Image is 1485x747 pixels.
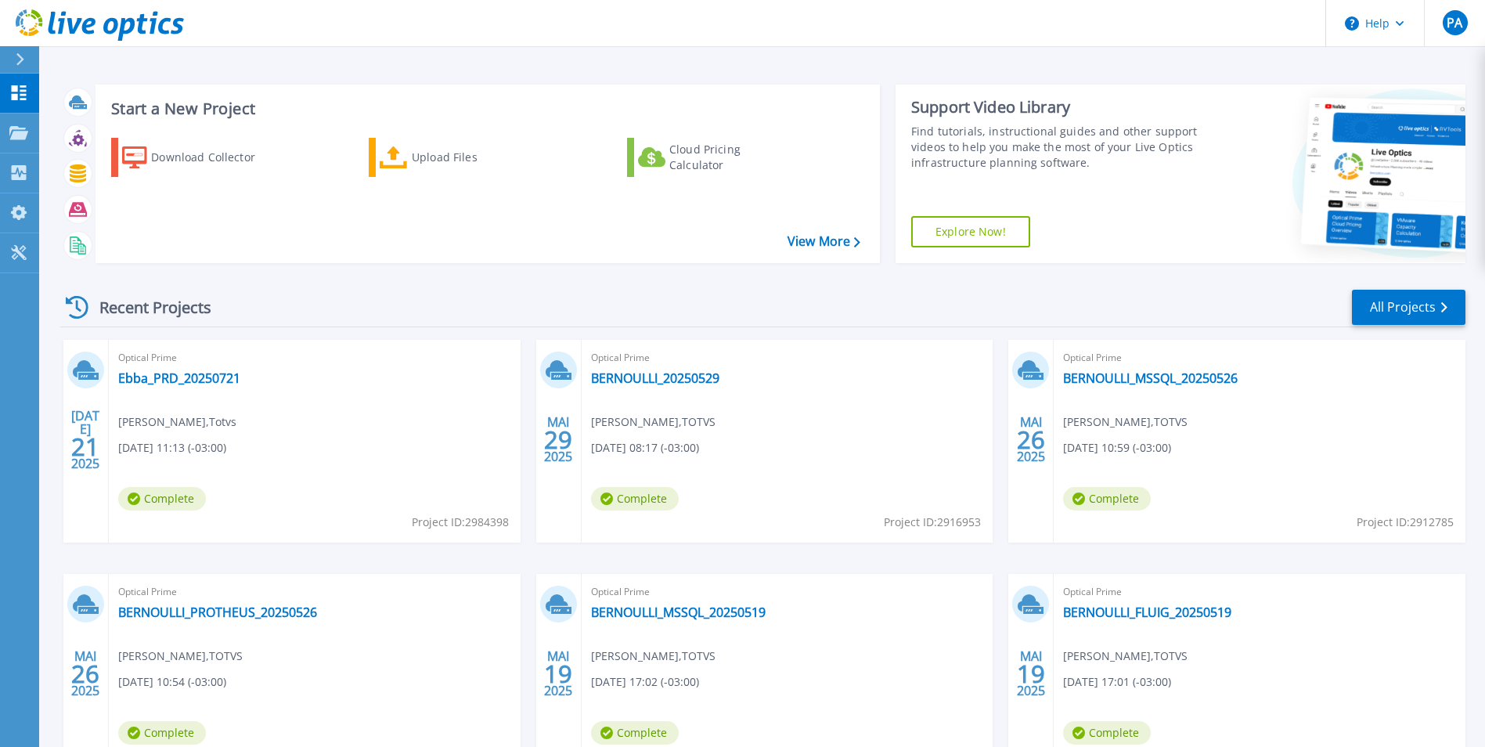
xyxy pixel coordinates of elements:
[60,288,232,327] div: Recent Projects
[412,514,509,531] span: Project ID: 2984398
[118,648,243,665] span: [PERSON_NAME] , TOTVS
[627,138,802,177] a: Cloud Pricing Calculator
[118,604,317,620] a: BERNOULLI_PROTHEUS_20250526
[118,370,240,386] a: Ebba_PRD_20250721
[1447,16,1462,29] span: PA
[591,439,699,456] span: [DATE] 08:17 (-03:00)
[544,667,572,680] span: 19
[591,648,715,665] span: [PERSON_NAME] , TOTVS
[118,439,226,456] span: [DATE] 11:13 (-03:00)
[1017,667,1045,680] span: 19
[1063,583,1456,601] span: Optical Prime
[111,100,860,117] h3: Start a New Project
[71,440,99,453] span: 21
[118,673,226,691] span: [DATE] 10:54 (-03:00)
[788,234,860,249] a: View More
[591,673,699,691] span: [DATE] 17:02 (-03:00)
[1352,290,1465,325] a: All Projects
[1063,648,1188,665] span: [PERSON_NAME] , TOTVS
[591,349,984,366] span: Optical Prime
[1063,413,1188,431] span: [PERSON_NAME] , TOTVS
[1063,349,1456,366] span: Optical Prime
[884,514,981,531] span: Project ID: 2916953
[369,138,543,177] a: Upload Files
[911,97,1202,117] div: Support Video Library
[118,487,206,511] span: Complete
[543,645,573,702] div: MAI 2025
[1063,721,1151,745] span: Complete
[591,487,679,511] span: Complete
[111,138,286,177] a: Download Collector
[1357,514,1454,531] span: Project ID: 2912785
[1017,433,1045,446] span: 26
[71,667,99,680] span: 26
[591,604,766,620] a: BERNOULLI_MSSQL_20250519
[1016,645,1046,702] div: MAI 2025
[118,413,236,431] span: [PERSON_NAME] , Totvs
[118,721,206,745] span: Complete
[543,411,573,468] div: MAI 2025
[1016,411,1046,468] div: MAI 2025
[591,413,715,431] span: [PERSON_NAME] , TOTVS
[669,142,795,173] div: Cloud Pricing Calculator
[591,721,679,745] span: Complete
[70,645,100,702] div: MAI 2025
[70,411,100,468] div: [DATE] 2025
[1063,673,1171,691] span: [DATE] 17:01 (-03:00)
[911,216,1030,247] a: Explore Now!
[412,142,537,173] div: Upload Files
[591,370,719,386] a: BERNOULLI_20250529
[911,124,1202,171] div: Find tutorials, instructional guides and other support videos to help you make the most of your L...
[1063,439,1171,456] span: [DATE] 10:59 (-03:00)
[1063,604,1231,620] a: BERNOULLI_FLUIG_20250519
[544,433,572,446] span: 29
[118,349,511,366] span: Optical Prime
[118,583,511,601] span: Optical Prime
[151,142,276,173] div: Download Collector
[1063,487,1151,511] span: Complete
[1063,370,1238,386] a: BERNOULLI_MSSQL_20250526
[591,583,984,601] span: Optical Prime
